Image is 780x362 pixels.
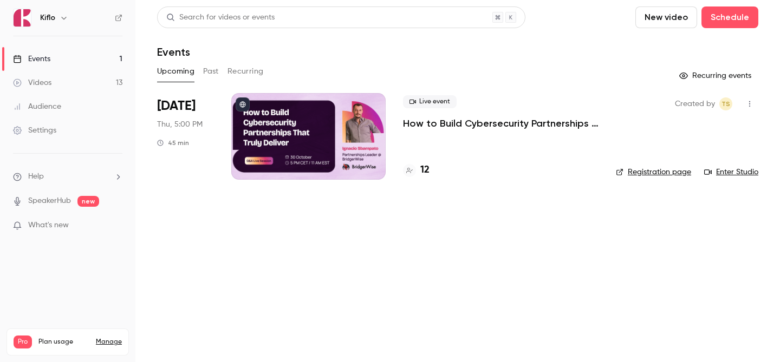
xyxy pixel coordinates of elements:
[157,97,196,115] span: [DATE]
[14,9,31,27] img: Kiflo
[157,139,189,147] div: 45 min
[227,63,264,80] button: Recurring
[403,95,457,108] span: Live event
[38,338,89,346] span: Plan usage
[704,167,758,177] a: Enter Studio
[28,220,69,231] span: What's new
[13,77,51,88] div: Videos
[166,12,275,23] div: Search for videos or events
[13,101,61,112] div: Audience
[616,167,691,177] a: Registration page
[157,63,194,80] button: Upcoming
[420,163,430,177] h4: 12
[721,97,730,110] span: TS
[28,195,71,207] a: SpeakerHub
[28,171,44,182] span: Help
[14,335,32,348] span: Pro
[96,338,122,346] a: Manage
[157,93,214,180] div: Oct 30 Thu, 5:00 PM (Europe/Rome)
[635,6,697,28] button: New video
[674,67,758,84] button: Recurring events
[40,12,55,23] h6: Kiflo
[77,196,99,207] span: new
[109,221,122,231] iframe: Noticeable Trigger
[403,163,430,177] a: 12
[203,63,219,80] button: Past
[13,171,122,182] li: help-dropdown-opener
[13,125,56,136] div: Settings
[719,97,732,110] span: Tomica Stojanovikj
[157,45,190,58] h1: Events
[13,54,50,64] div: Events
[403,117,599,130] a: How to Build Cybersecurity Partnerships That Truly Deliver
[701,6,758,28] button: Schedule
[675,97,715,110] span: Created by
[157,119,203,130] span: Thu, 5:00 PM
